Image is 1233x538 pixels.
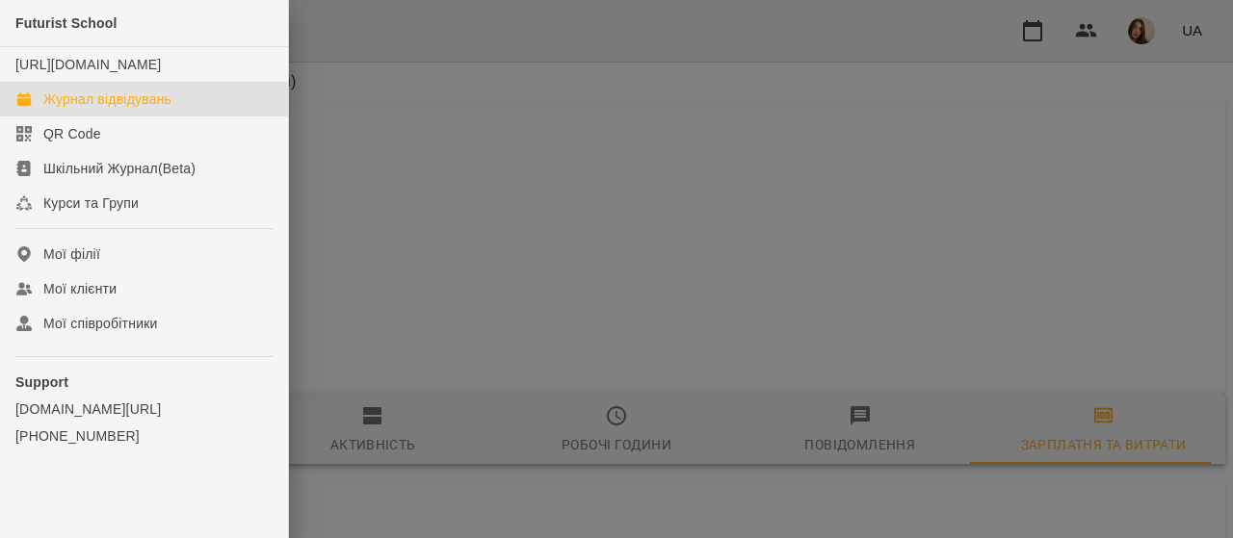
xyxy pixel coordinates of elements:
div: Шкільний Журнал(Beta) [43,159,196,178]
a: [DOMAIN_NAME][URL] [15,399,273,419]
a: [URL][DOMAIN_NAME] [15,57,161,72]
div: Мої філії [43,244,100,264]
div: Мої клієнти [43,279,117,298]
a: [PHONE_NUMBER] [15,426,273,446]
div: Журнал відвідувань [43,90,171,109]
p: Support [15,372,273,392]
div: QR Code [43,124,101,143]
span: Futurist School [15,15,118,31]
div: Курси та Групи [43,193,139,213]
div: Мої співробітники [43,314,158,333]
